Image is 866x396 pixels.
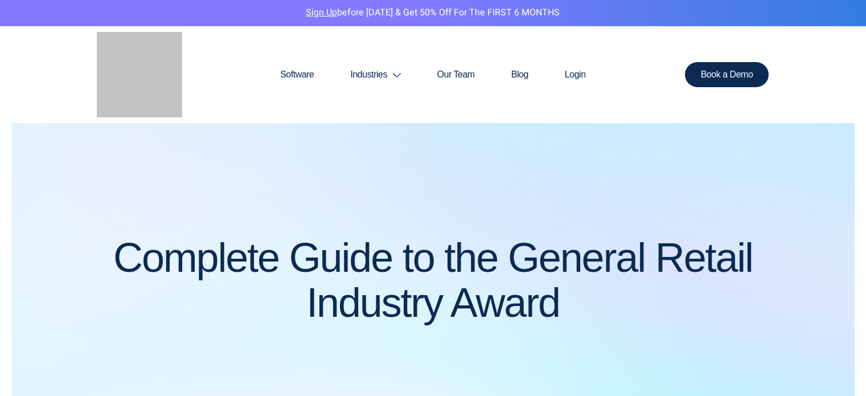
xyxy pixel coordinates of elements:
h1: Complete Guide to the General Retail Industry Award [97,235,769,325]
p: before [DATE] & Get 50% Off for the FIRST 6 MONTHS [9,6,857,21]
a: Blog [493,47,547,102]
a: Book a Demo [685,62,769,87]
a: Sign Up [306,6,337,19]
span: Book a Demo [701,70,753,79]
a: Login [547,47,604,102]
a: Our Team [419,47,493,102]
a: Industries [332,47,418,102]
a: Software [262,47,332,102]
